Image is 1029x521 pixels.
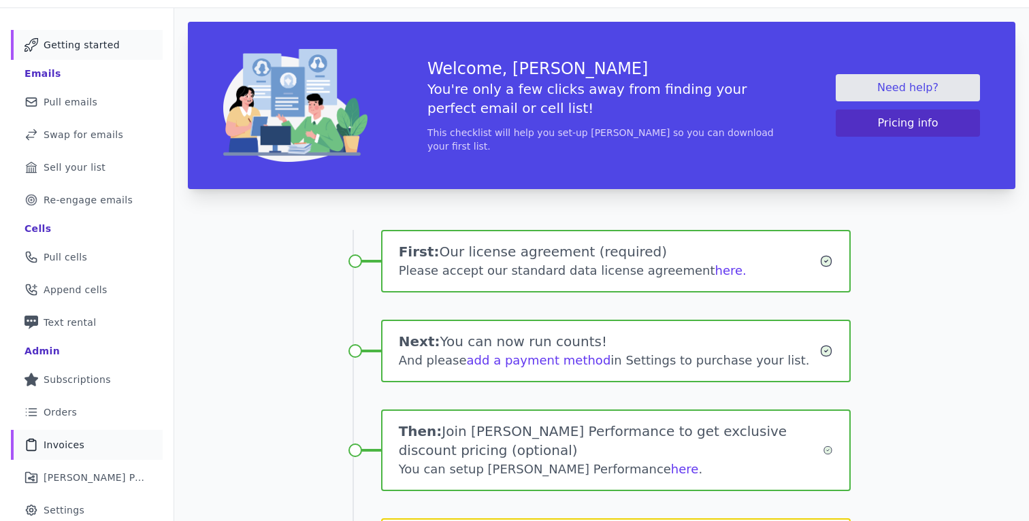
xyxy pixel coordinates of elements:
h5: You're only a few clicks away from finding your perfect email or cell list! [427,80,776,118]
span: [PERSON_NAME] Performance [44,471,146,484]
a: [PERSON_NAME] Performance [11,463,163,492]
a: Subscriptions [11,365,163,394]
a: Swap for emails [11,120,163,150]
h3: Welcome, [PERSON_NAME] [427,58,776,80]
div: And please in Settings to purchase your list. [399,351,820,370]
span: Subscriptions [44,373,111,386]
span: First: [399,243,440,260]
button: Pricing info [836,110,980,137]
span: Next: [399,333,440,350]
div: You can setup [PERSON_NAME] Performance . [399,460,823,479]
span: Orders [44,405,77,419]
span: Sell your list [44,161,105,174]
a: Pull emails [11,87,163,117]
span: Pull cells [44,250,87,264]
p: This checklist will help you set-up [PERSON_NAME] so you can download your first list. [427,126,776,153]
a: Orders [11,397,163,427]
a: Need help? [836,74,980,101]
span: Swap for emails [44,128,123,141]
a: Append cells [11,275,163,305]
span: Pull emails [44,95,97,109]
h1: Our license agreement (required) [399,242,820,261]
a: Text rental [11,307,163,337]
div: Cells [24,222,51,235]
a: add a payment method [467,353,611,367]
img: img [223,49,367,162]
div: Emails [24,67,61,80]
a: Re-engage emails [11,185,163,215]
div: Please accept our standard data license agreement [399,261,820,280]
a: Pull cells [11,242,163,272]
span: Then: [399,423,442,439]
a: Getting started [11,30,163,60]
h1: You can now run counts! [399,332,820,351]
h1: Join [PERSON_NAME] Performance to get exclusive discount pricing (optional) [399,422,823,460]
span: Text rental [44,316,97,329]
a: Invoices [11,430,163,460]
span: Invoices [44,438,84,452]
span: Settings [44,503,84,517]
span: Append cells [44,283,108,297]
span: Re-engage emails [44,193,133,207]
a: here [671,462,699,476]
span: Getting started [44,38,120,52]
div: Admin [24,344,60,358]
a: Sell your list [11,152,163,182]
